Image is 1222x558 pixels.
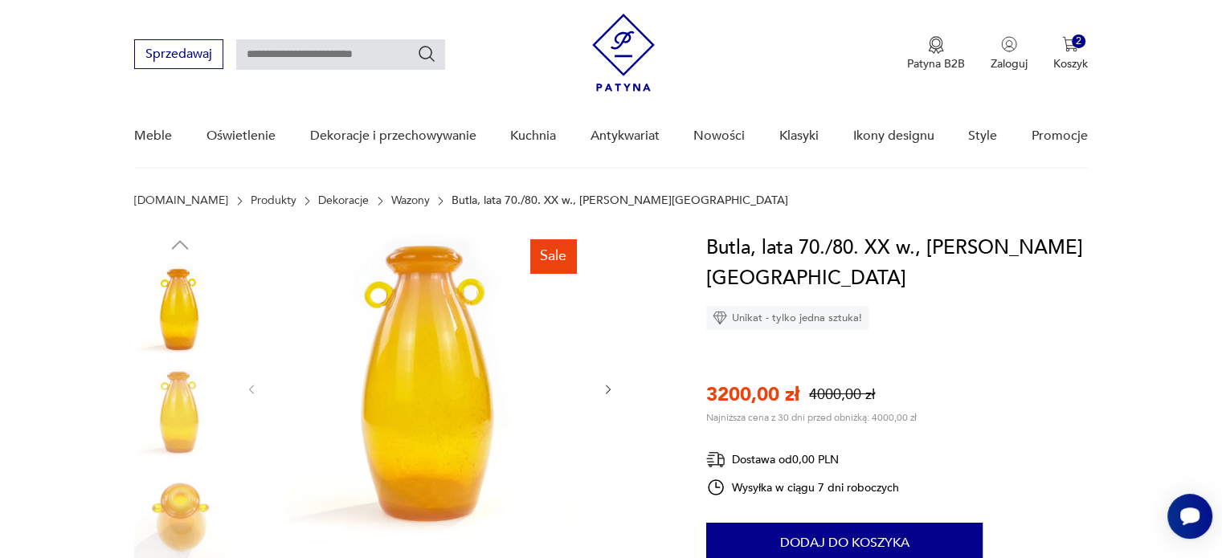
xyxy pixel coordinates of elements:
[706,450,725,470] img: Ikona dostawy
[991,56,1028,71] p: Zaloguj
[1072,35,1085,48] div: 2
[706,411,917,424] p: Najniższa cena z 30 dni przed obniżką: 4000,00 zł
[907,56,965,71] p: Patyna B2B
[907,36,965,71] a: Ikona medaluPatyna B2B
[134,194,228,207] a: [DOMAIN_NAME]
[779,105,819,167] a: Klasyki
[134,265,226,356] img: Zdjęcie produktu Butla, lata 70./80. XX w., Z. Horbowy
[693,105,745,167] a: Nowości
[391,194,430,207] a: Wazony
[968,105,997,167] a: Style
[706,381,799,408] p: 3200,00 zł
[706,233,1088,294] h1: Butla, lata 70./80. XX w., [PERSON_NAME][GEOGRAPHIC_DATA]
[706,306,868,330] div: Unikat - tylko jedna sztuka!
[907,36,965,71] button: Patyna B2B
[852,105,934,167] a: Ikony designu
[417,44,436,63] button: Szukaj
[530,239,576,273] div: Sale
[706,450,899,470] div: Dostawa od 0,00 PLN
[134,39,223,69] button: Sprzedawaj
[318,194,369,207] a: Dekoracje
[275,233,585,543] img: Zdjęcie produktu Butla, lata 70./80. XX w., Z. Horbowy
[809,385,875,405] p: 4000,00 zł
[134,50,223,61] a: Sprzedawaj
[1062,36,1078,52] img: Ikona koszyka
[1001,36,1017,52] img: Ikonka użytkownika
[309,105,476,167] a: Dekoracje i przechowywanie
[592,14,655,92] img: Patyna - sklep z meblami i dekoracjami vintage
[251,194,296,207] a: Produkty
[1032,105,1088,167] a: Promocje
[134,368,226,459] img: Zdjęcie produktu Butla, lata 70./80. XX w., Z. Horbowy
[510,105,556,167] a: Kuchnia
[1167,494,1212,539] iframe: Smartsupp widget button
[206,105,276,167] a: Oświetlenie
[706,478,899,497] div: Wysyłka w ciągu 7 dni roboczych
[991,36,1028,71] button: Zaloguj
[591,105,660,167] a: Antykwariat
[1053,36,1088,71] button: 2Koszyk
[928,36,944,54] img: Ikona medalu
[713,311,727,325] img: Ikona diamentu
[452,194,788,207] p: Butla, lata 70./80. XX w., [PERSON_NAME][GEOGRAPHIC_DATA]
[1053,56,1088,71] p: Koszyk
[134,105,172,167] a: Meble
